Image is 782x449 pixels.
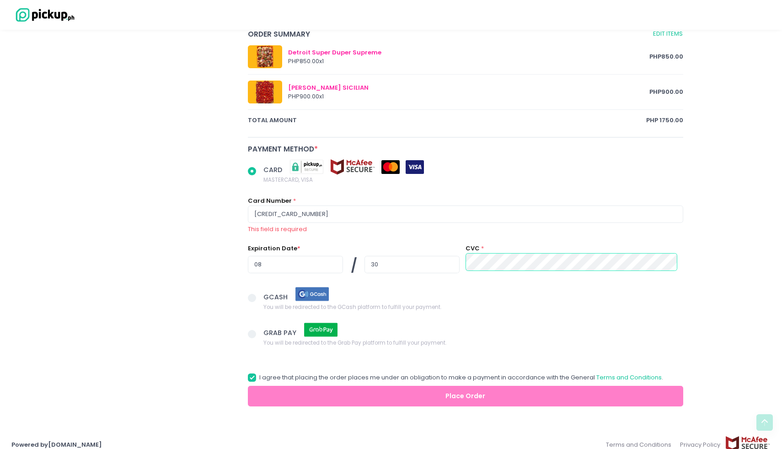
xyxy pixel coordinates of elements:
label: I agree that placing the order places me under an obligation to make a payment in accordance with... [248,373,663,382]
span: / [351,256,357,276]
img: mastercard [381,160,400,174]
span: PHP 850.00 [649,52,683,61]
span: GCASH [263,292,289,302]
a: Edit Items [653,29,683,39]
span: PHP 900.00 [649,87,683,97]
span: PHP 1750.00 [646,116,683,125]
a: Powered by[DOMAIN_NAME] [11,440,102,449]
input: Card Number [248,206,683,223]
button: Place Order [248,386,683,406]
span: Order Summary [248,29,651,39]
div: PHP 850.00 x 1 [288,57,649,66]
input: MM [248,256,343,273]
div: Detroit Super Duper Supreme [288,48,649,57]
img: gcash [289,286,335,302]
label: Expiration Date [248,244,300,253]
a: Terms and Conditions [596,373,662,382]
label: CVC [466,244,480,253]
img: grab pay [298,322,344,338]
span: CARD [263,165,284,174]
span: GRAB PAY [263,328,298,337]
input: YY [364,256,460,273]
div: PHP 900.00 x 1 [288,92,649,101]
img: visa [406,160,424,174]
img: pickupsecure [284,159,330,175]
div: Payment Method [248,144,683,154]
span: You will be redirected to the GCash platform to fulfill your payment. [263,302,441,311]
span: MASTERCARD, VISA [263,175,424,184]
span: total amount [248,116,646,125]
span: You will be redirected to the Grab Pay platform to fulfill your payment. [263,338,446,347]
div: [PERSON_NAME] SICILIAN [288,83,649,92]
img: logo [11,7,75,23]
label: Card Number [248,196,292,206]
div: This field is required [248,225,683,234]
img: mcafee-secure [330,159,375,175]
